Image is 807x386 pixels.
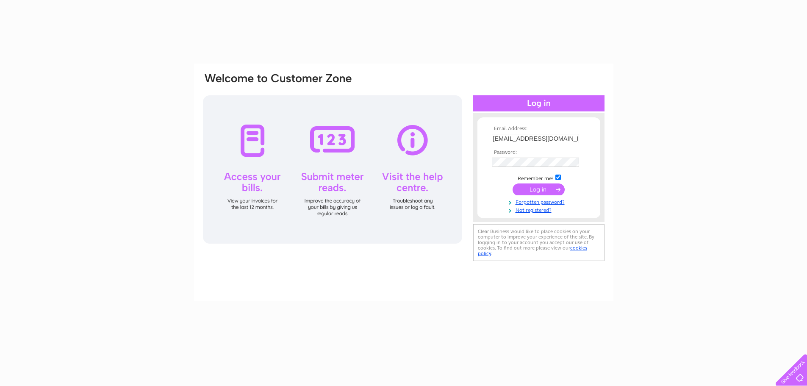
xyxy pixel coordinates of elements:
[492,197,588,205] a: Forgotten password?
[513,183,565,195] input: Submit
[490,150,588,156] th: Password:
[490,126,588,132] th: Email Address:
[478,245,587,256] a: cookies policy
[492,205,588,214] a: Not registered?
[473,224,605,261] div: Clear Business would like to place cookies on your computer to improve your experience of the sit...
[490,173,588,182] td: Remember me?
